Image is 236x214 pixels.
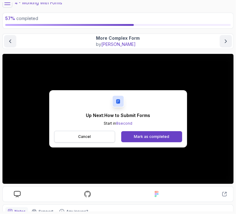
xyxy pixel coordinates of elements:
[5,16,38,21] span: completed
[54,131,115,143] button: Cancel
[86,121,150,126] p: Start in
[102,42,136,47] span: [PERSON_NAME]
[86,112,150,119] p: Up Next: How to Submit Forms
[134,134,169,139] div: Mark as completed
[96,41,140,47] p: by
[2,54,234,184] iframe: 4 - More Complex Form
[78,134,91,139] p: Cancel
[14,209,26,214] p: Notes
[66,209,88,214] p: Any issues?
[96,35,140,41] p: More Complex Form
[116,121,132,126] span: 8 second
[4,35,16,47] button: previous content
[9,191,26,197] a: course slides
[38,209,53,214] p: Support
[220,35,232,47] button: next content
[5,16,15,21] span: 57 %
[121,131,182,142] button: Mark as completed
